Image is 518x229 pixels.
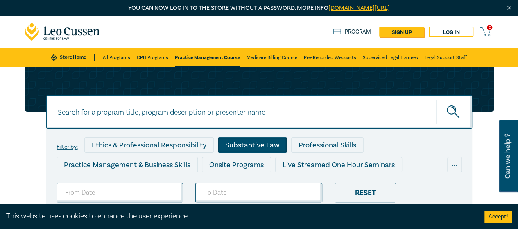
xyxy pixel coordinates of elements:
div: Practice Management & Business Skills [57,157,198,172]
a: sign up [379,27,424,37]
p: You can now log in to the store without a password. More info [25,4,494,13]
div: Ethics & Professional Responsibility [84,137,214,153]
input: From Date [57,183,183,202]
div: ... [447,157,462,172]
span: Can we help ? [504,125,511,187]
div: Professional Skills [291,137,364,153]
a: Store Home [51,54,94,61]
a: Pre-Recorded Webcasts [304,48,356,67]
a: Practice Management Course [175,48,240,67]
button: Accept cookies [484,211,512,223]
a: Supervised Legal Trainees [363,48,418,67]
div: Live Streamed One Hour Seminars [275,157,402,172]
div: Live Streamed Practical Workshops [215,177,345,192]
a: CPD Programs [137,48,168,67]
div: Onsite Programs [202,157,271,172]
a: Program [333,28,371,36]
a: Log in [429,27,473,37]
div: Substantive Law [218,137,287,153]
a: Legal Support Staff [425,48,467,67]
img: Close [506,5,513,11]
div: Reset [335,183,396,202]
span: 0 [487,25,492,30]
a: [DOMAIN_NAME][URL] [328,4,390,12]
a: All Programs [103,48,130,67]
label: Filter by: [57,144,78,150]
input: Search for a program title, program description or presenter name [46,95,472,129]
div: Live Streamed Conferences and Intensives [57,177,211,192]
input: To Date [195,183,322,202]
a: Medicare Billing Course [247,48,297,67]
div: This website uses cookies to enhance the user experience. [6,211,472,222]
